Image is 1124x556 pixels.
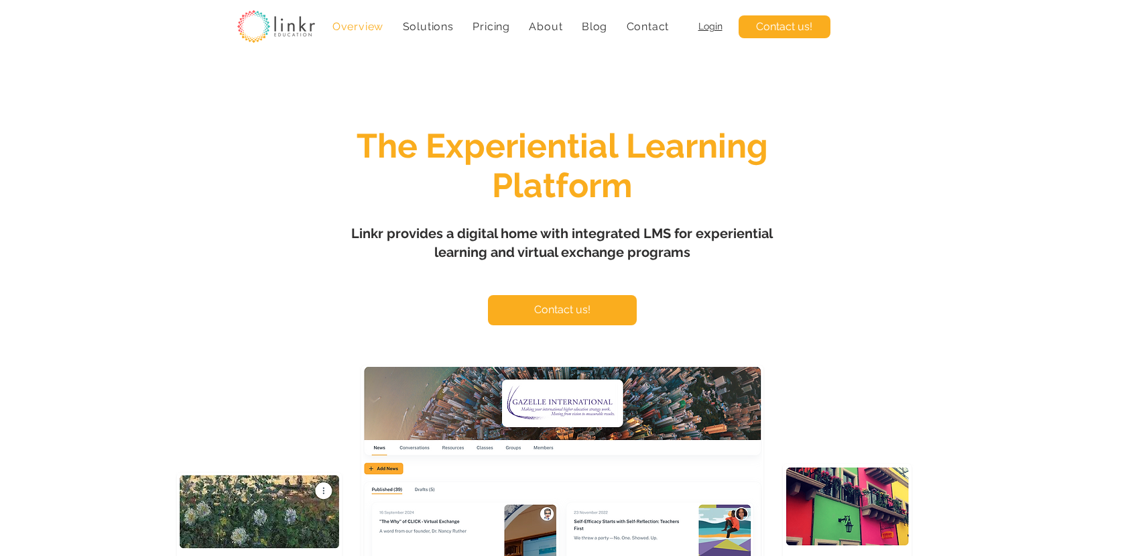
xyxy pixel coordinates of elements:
[473,20,510,33] span: Pricing
[582,20,607,33] span: Blog
[403,20,454,33] span: Solutions
[534,302,590,317] span: Contact us!
[488,295,637,325] a: Contact us!
[466,13,517,40] a: Pricing
[575,13,615,40] a: Blog
[237,10,315,43] img: linkr_logo_transparentbg.png
[739,15,830,38] a: Contact us!
[326,13,391,40] a: Overview
[529,20,562,33] span: About
[351,225,773,260] span: Linkr provides a digital home with integrated LMS for experiential learning and virtual exchange ...
[395,13,460,40] div: Solutions
[698,21,723,32] a: Login
[357,126,768,205] span: The Experiential Learning Platform
[627,20,670,33] span: Contact
[326,13,676,40] nav: Site
[619,13,676,40] a: Contact
[332,20,383,33] span: Overview
[756,19,812,34] span: Contact us!
[522,13,570,40] div: About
